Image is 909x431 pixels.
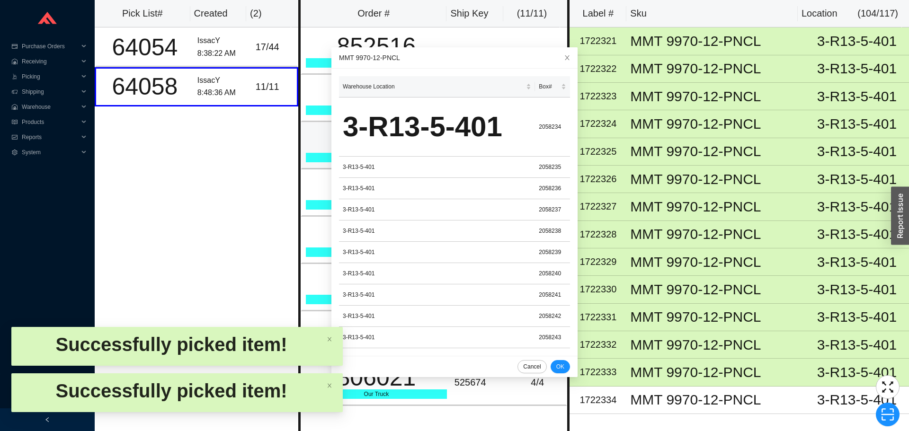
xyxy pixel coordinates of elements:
[11,44,18,49] span: credit-card
[306,129,447,153] div: 934818
[343,333,531,342] div: 3-R13-5-401
[11,134,18,140] span: fund
[306,224,447,247] div: 928683
[343,269,531,278] div: 3-R13-5-401
[630,365,801,379] div: MMT 9970-12-PNCL
[256,39,293,55] div: 17 / 44
[343,184,531,193] div: 3-R13-5-401
[535,242,570,263] td: 2058239
[809,117,905,131] div: 3-R13-5-401
[454,44,505,59] div: 525669
[523,362,541,371] span: Cancel
[573,88,623,104] div: 1722323
[535,220,570,242] td: 2058238
[535,178,570,199] td: 2058236
[306,35,447,58] div: 852516
[250,6,287,21] div: ( 2 )
[339,53,570,63] div: MMT 9970-12-PNCL
[630,62,801,76] div: MMT 9970-12-PNCL
[535,76,570,97] th: Box# sortable
[535,306,570,327] td: 2058242
[513,375,562,390] div: 4 / 4
[809,144,905,158] div: 3-R13-5-401
[876,380,899,394] span: fullscreen
[573,144,623,159] div: 1722325
[507,6,556,21] div: ( 11 / 11 )
[809,200,905,214] div: 3-R13-5-401
[11,119,18,125] span: read
[535,199,570,220] td: 2058237
[557,47,578,68] button: Close
[22,130,79,145] span: Reports
[573,33,623,49] div: 1722321
[809,227,905,241] div: 3-R13-5-401
[535,97,570,157] td: 2058234
[11,150,18,155] span: setting
[343,205,531,214] div: 3-R13-5-401
[535,284,570,306] td: 2058241
[343,247,531,257] div: 3-R13-5-401
[343,82,524,91] span: Warehouse Location
[535,263,570,284] td: 2058240
[573,309,623,325] div: 1722331
[564,54,570,61] span: close
[22,54,79,69] span: Receiving
[343,311,531,321] div: 3-R13-5-401
[343,290,531,299] div: 3-R13-5-401
[573,171,623,187] div: 1722326
[22,99,79,114] span: Warehouse
[630,255,801,269] div: MMT 9970-12-PNCL
[197,87,248,99] div: 8:48:36 AM
[22,39,79,54] span: Purchase Orders
[876,403,900,426] button: scan
[306,318,447,342] div: 930829
[630,393,801,407] div: MMT 9970-12-PNCL
[573,61,623,77] div: 1722322
[573,281,623,297] div: 1722330
[22,69,79,84] span: Picking
[306,176,447,200] div: 933864
[809,338,905,352] div: 3-R13-5-401
[306,366,447,389] div: 806021
[876,375,900,399] button: fullscreen
[539,82,559,91] span: Box#
[513,44,562,59] div: 1 / 1
[809,62,905,76] div: 3-R13-5-401
[630,89,801,104] div: MMT 9970-12-PNCL
[535,157,570,178] td: 2058235
[573,254,623,270] div: 1722329
[306,271,447,295] div: 931925
[802,6,838,21] div: Location
[630,117,801,131] div: MMT 9970-12-PNCL
[630,310,801,324] div: MMT 9970-12-PNCL
[809,34,905,48] div: 3-R13-5-401
[339,76,535,97] th: Warehouse Location sortable
[630,172,801,186] div: MMT 9970-12-PNCL
[343,162,531,172] div: 3-R13-5-401
[22,84,79,99] span: Shipping
[100,35,190,59] div: 64054
[809,89,905,104] div: 3-R13-5-401
[343,226,531,236] div: 3-R13-5-401
[197,74,248,87] div: IssacY
[100,75,190,98] div: 64058
[809,365,905,379] div: 3-R13-5-401
[454,375,505,390] div: 525674
[306,389,447,399] div: Our Truck
[306,295,447,304] div: Our Truck
[256,79,293,95] div: 11 / 11
[573,364,623,380] div: 1722333
[630,227,801,241] div: MMT 9970-12-PNCL
[327,336,332,342] span: close
[857,6,898,21] div: ( 104 / 117 )
[630,282,801,297] div: MMT 9970-12-PNCL
[573,392,623,408] div: 1722334
[876,407,899,422] span: scan
[197,35,248,47] div: IssacY
[809,310,905,324] div: 3-R13-5-401
[630,34,801,48] div: MMT 9970-12-PNCL
[556,362,564,371] span: OK
[517,360,546,373] button: Cancel
[809,255,905,269] div: 3-R13-5-401
[573,227,623,242] div: 1722328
